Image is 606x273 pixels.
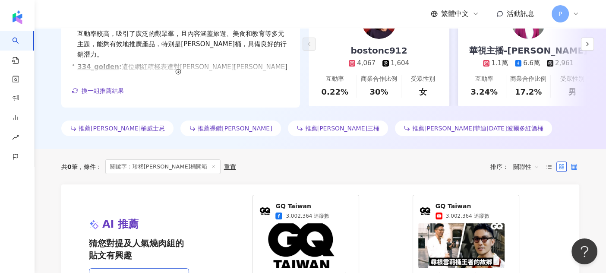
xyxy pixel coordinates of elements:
[461,44,596,57] div: 華視主播-[PERSON_NAME]
[78,163,102,170] span: 條件 ：
[555,59,574,68] div: 2,961
[412,125,543,132] span: 推薦[PERSON_NAME]菲迪[DATE]波爾多紅酒桶
[436,202,489,211] span: GQ Taiwan
[523,59,540,68] div: 6.6萬
[12,31,29,65] a: search
[515,86,542,97] div: 17.2%
[119,63,122,71] span: :
[224,163,236,170] div: 重置
[82,87,124,94] span: 換一組推薦結果
[309,20,449,106] a: bostonc9124,0671,604互動率0.22%商業合作比例30%受眾性別女
[77,62,290,93] span: 這位網紅積極表達對[PERSON_NAME][PERSON_NAME]的愛，分享個人資訊，深入感情類內容，互動及觀看率表現優異，將藝術、娛樂、美妝時尚和家庭元素巧妙結合，吸引粉絲關注。
[441,9,469,19] span: 繁體中文
[418,223,505,268] img: GQ編輯長Kevin前往西班牙親自體驗麥卡倫威士忌釀酒過程！珍稀陳年雪莉桶開箱｜GQ編輯出差日記｜GQ Taiwan
[286,212,329,220] span: 3,002,364 追蹤數
[326,75,344,83] div: 互動率
[61,163,78,170] div: 共 筆
[342,44,416,57] div: bostonc912
[89,237,189,261] span: 猜您對提及人氣燒肉組的貼文有興趣
[258,223,344,268] img: GQ編輯長Kevin出差西班牙體驗麥卡倫威士忌釀酒過程！珍稀陳年雪莉桶開箱｜GQ編輯出差日記｜GQ Taiwan
[513,160,539,174] span: 關聯性
[446,212,489,220] span: 3,002,364 追蹤數
[72,62,290,93] div: •
[419,86,427,97] div: 女
[470,86,497,97] div: 3.24%
[72,84,124,97] button: 換一組推薦結果
[559,9,562,19] span: P
[102,217,139,232] span: AI 推薦
[571,238,597,264] iframe: Help Scout Beacon - Open
[258,204,272,218] img: KOL Avatar
[305,125,379,132] span: 推薦[PERSON_NAME]三桶
[411,75,435,83] div: 受眾性別
[361,75,397,83] div: 商業合作比例
[258,202,353,220] a: KOL AvatarGQ Taiwan3,002,364 追蹤數
[275,202,329,211] span: GQ Taiwan
[12,129,19,148] span: rise
[72,18,290,60] div: •
[391,59,409,68] div: 1,604
[198,125,272,132] span: 推薦裸鑽[PERSON_NAME]
[369,86,388,97] div: 30%
[418,202,514,220] a: KOL AvatarGQ Taiwan3,002,364 追蹤數
[67,163,72,170] span: 0
[491,59,508,68] div: 1.1萬
[418,204,432,218] img: KOL Avatar
[79,125,165,132] span: 推薦[PERSON_NAME]桶威士忌
[77,63,119,71] a: 334_golden
[568,86,576,97] div: 男
[560,75,584,83] div: 受眾性別
[507,10,534,18] span: 活動訊息
[77,18,290,60] span: 此網紅在藝術與娛樂以及法政社會領域的互動率較高，吸引了廣泛的觀眾羣，且內容涵蓋旅遊、美食和教育等多元主題，能夠有效地推廣產品，特別是[PERSON_NAME]桶，具備良好的行銷潛力。
[10,10,24,24] img: logo icon
[490,160,544,174] div: 排序：
[510,75,546,83] div: 商業合作比例
[475,75,493,83] div: 互動率
[321,86,348,97] div: 0.22%
[357,59,376,68] div: 4,067
[105,159,221,174] span: 關鍵字：珍稀[PERSON_NAME]桶開箱
[458,20,599,106] a: 華視主播-[PERSON_NAME]1.1萬6.6萬2,961互動率3.24%商業合作比例17.2%受眾性別男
